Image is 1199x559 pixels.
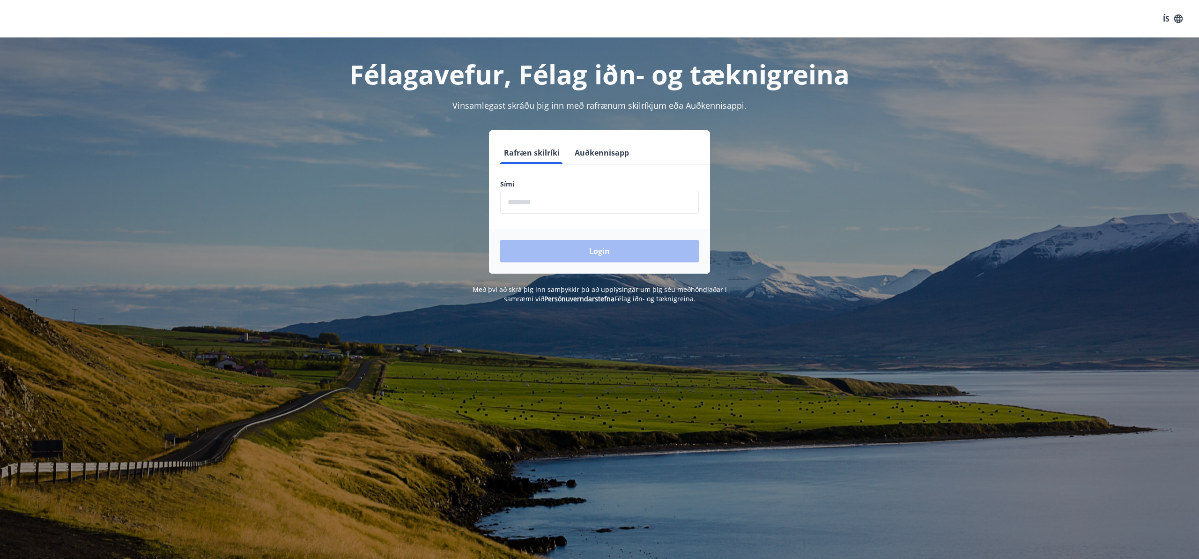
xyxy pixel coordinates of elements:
button: Rafræn skilríki [500,142,563,164]
button: ÍS [1158,10,1188,27]
a: Persónuverndarstefna [544,294,614,303]
button: Auðkennisapp [571,142,633,164]
span: Með því að skrá þig inn samþykkir þú að upplýsingar um þig séu meðhöndlaðar í samræmi við Félag i... [473,285,727,303]
label: Sími [500,179,699,189]
h1: Félagavefur, Félag iðn- og tæknigreina [274,56,925,92]
span: Vinsamlegast skráðu þig inn með rafrænum skilríkjum eða Auðkennisappi. [452,100,747,111]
